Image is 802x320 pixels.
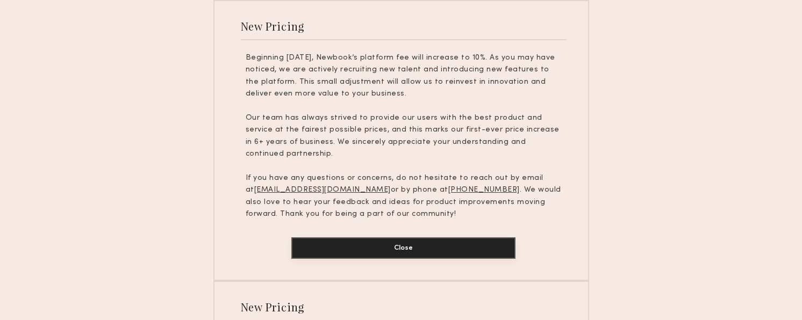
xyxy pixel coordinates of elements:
u: [PHONE_NUMBER] [448,186,520,193]
u: [EMAIL_ADDRESS][DOMAIN_NAME] [254,186,391,193]
div: New Pricing [241,19,305,33]
button: Close [291,237,515,259]
p: If you have any questions or concerns, do not hesitate to reach out by email at or by phone at . ... [246,172,562,221]
p: Our team has always strived to provide our users with the best product and service at the fairest... [246,112,562,161]
p: Beginning [DATE], Newbook’s platform fee will increase to 10%. As you may have noticed, we are ac... [246,52,562,100]
div: New Pricing [241,300,305,314]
